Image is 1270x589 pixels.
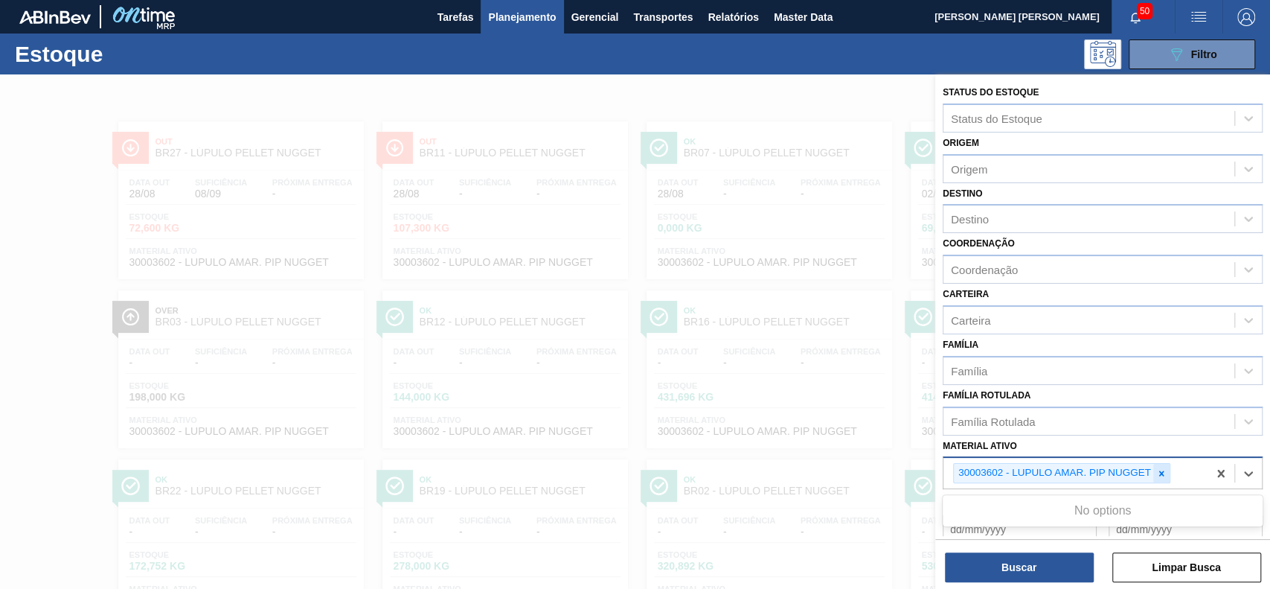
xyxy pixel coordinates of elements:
[951,313,990,326] div: Carteira
[633,8,693,26] span: Transportes
[1109,515,1263,544] input: dd/mm/yyyy
[943,138,979,148] label: Origem
[943,87,1039,98] label: Status do Estoque
[943,238,1015,249] label: Coordenação
[943,515,1097,544] input: dd/mm/yyyy
[15,45,233,63] h1: Estoque
[954,464,1153,483] div: 30003602 - LUPULO AMAR. PIP NUGGET
[951,112,1042,124] div: Status do Estoque
[1237,8,1255,26] img: Logout
[951,264,1018,276] div: Coordenação
[951,162,987,175] div: Origem
[943,390,1030,401] label: Família Rotulada
[943,289,989,299] label: Carteira
[19,10,91,24] img: TNhmsLtSVTkK8tSr43FrP2fwEKptu5GPRR3wAAAABJRU5ErkJggg==
[943,498,1263,523] div: No options
[571,8,619,26] span: Gerencial
[1190,8,1208,26] img: userActions
[943,340,978,350] label: Família
[437,8,474,26] span: Tarefas
[943,441,1017,451] label: Material ativo
[951,213,989,226] div: Destino
[774,8,833,26] span: Master Data
[1112,7,1159,28] button: Notificações
[1084,39,1121,69] div: Pogramando: nenhum usuário selecionado
[1137,3,1152,19] span: 50
[1191,48,1217,60] span: Filtro
[943,188,982,199] label: Destino
[488,8,556,26] span: Planejamento
[951,415,1035,427] div: Família Rotulada
[951,364,987,377] div: Família
[708,8,758,26] span: Relatórios
[1129,39,1255,69] button: Filtro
